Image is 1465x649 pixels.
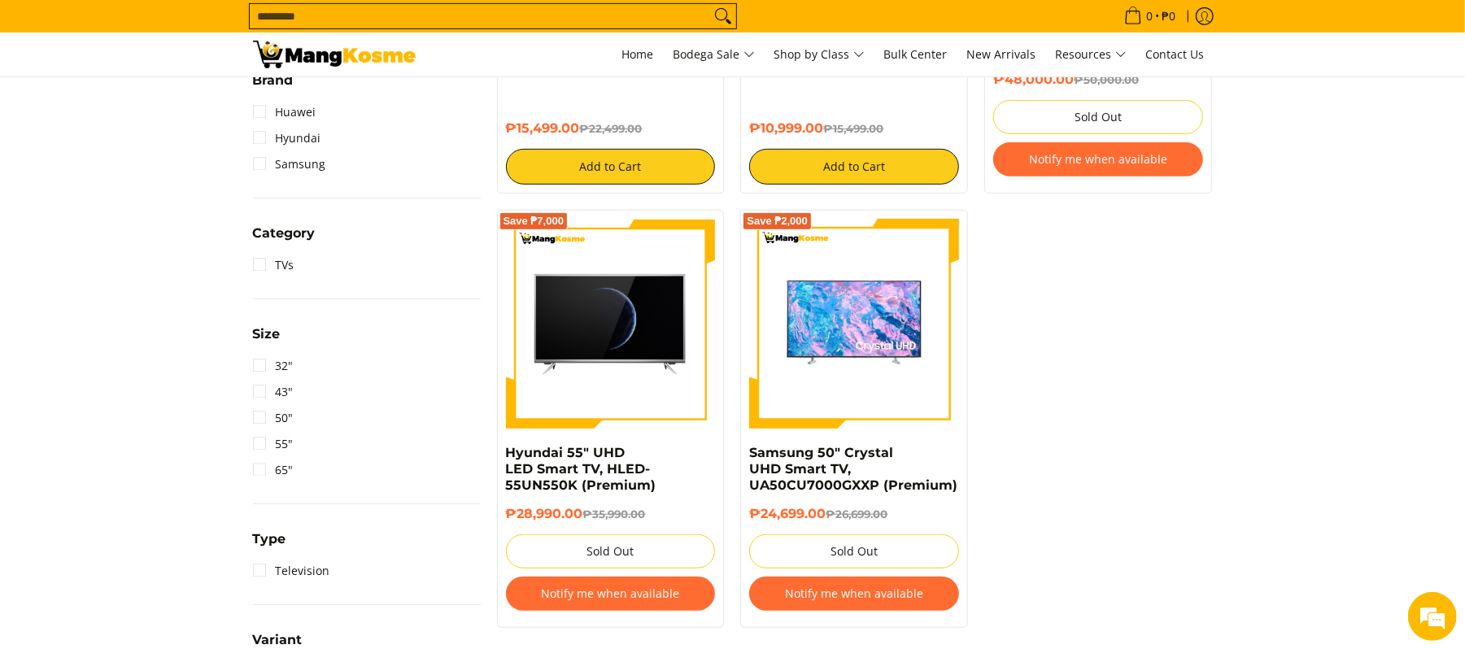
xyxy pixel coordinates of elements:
a: Hyundai 55" UHD LED Smart TV, HLED-55UN550K (Premium) [506,445,656,493]
a: Resources [1048,33,1135,76]
button: Notify me when available [993,142,1203,176]
div: Minimize live chat window [267,8,306,47]
span: We're online! [94,205,225,369]
img: hyundai-ultra-hd-smart-tv-65-inch-full-view-mang-kosme [506,219,716,429]
div: Chat with us now [85,91,273,112]
span: Variant [253,634,303,647]
a: TVs [253,252,294,278]
span: Contact Us [1146,46,1205,62]
button: Sold Out [993,100,1203,134]
h6: ₱28,990.00 [506,506,716,522]
a: Shop by Class [766,33,873,76]
span: Home [622,46,654,62]
h6: ₱24,699.00 [749,506,959,522]
button: Sold Out [749,534,959,568]
del: ₱35,990.00 [583,507,646,521]
a: Hyundai [253,125,321,151]
button: Sold Out [506,534,716,568]
h6: ₱15,499.00 [506,120,716,137]
a: New Arrivals [959,33,1044,76]
span: Bulk Center [884,46,948,62]
nav: Main Menu [432,33,1213,76]
summary: Open [253,74,294,99]
a: Bodega Sale [665,33,763,76]
span: Size [253,328,281,341]
del: ₱15,499.00 [823,122,883,135]
span: Save ₱2,000 [747,216,808,226]
span: 0 [1145,11,1156,22]
del: ₱22,499.00 [580,122,643,135]
span: Type [253,533,286,546]
a: Bulk Center [876,33,956,76]
a: Television [253,558,330,584]
img: Samsung 50" Crystal UHD Smart TV, UA50CU7000GXXP (Premium) [749,219,959,429]
textarea: Type your message and hit 'Enter' [8,444,310,501]
button: Search [710,4,736,28]
span: ₱0 [1160,11,1179,22]
a: Home [614,33,662,76]
h6: ₱10,999.00 [749,120,959,137]
a: Contact Us [1138,33,1213,76]
span: Bodega Sale [674,45,755,65]
a: 32" [253,353,294,379]
a: Samsung [253,151,326,177]
button: Notify me when available [749,577,959,611]
button: Add to Cart [749,149,959,185]
del: ₱50,000.00 [1074,73,1139,86]
summary: Open [253,533,286,558]
span: New Arrivals [967,46,1036,62]
a: 50" [253,405,294,431]
button: Notify me when available [506,577,716,611]
summary: Open [253,227,316,252]
a: 65" [253,457,294,483]
del: ₱26,699.00 [826,507,887,521]
span: • [1119,7,1181,25]
a: Samsung 50" Crystal UHD Smart TV, UA50CU7000GXXP (Premium) [749,445,957,493]
a: 55" [253,431,294,457]
a: 43" [253,379,294,405]
h6: ₱48,000.00 [993,72,1203,88]
span: Brand [253,74,294,87]
img: TVs - Premium Television Brands l Mang Kosme [253,41,416,68]
summary: Open [253,328,281,353]
a: Huawei [253,99,316,125]
button: Add to Cart [506,149,716,185]
span: Resources [1056,45,1127,65]
span: Category [253,227,316,240]
span: Shop by Class [774,45,865,65]
span: Save ₱7,000 [504,216,565,226]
